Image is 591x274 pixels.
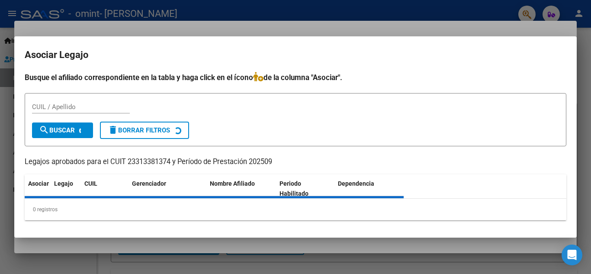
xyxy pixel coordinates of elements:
h2: Asociar Legajo [25,47,566,63]
span: Borrar Filtros [108,126,170,134]
button: Buscar [32,122,93,138]
div: 0 registros [25,199,566,220]
datatable-header-cell: Asociar [25,174,51,203]
div: Open Intercom Messenger [562,245,582,265]
datatable-header-cell: Gerenciador [128,174,206,203]
datatable-header-cell: Legajo [51,174,81,203]
span: Buscar [39,126,75,134]
mat-icon: delete [108,125,118,135]
span: Asociar [28,180,49,187]
datatable-header-cell: Periodo Habilitado [276,174,334,203]
mat-icon: search [39,125,49,135]
h4: Busque el afiliado correspondiente en la tabla y haga click en el ícono de la columna "Asociar". [25,72,566,83]
span: Gerenciador [132,180,166,187]
button: Borrar Filtros [100,122,189,139]
span: Periodo Habilitado [279,180,308,197]
datatable-header-cell: Nombre Afiliado [206,174,276,203]
datatable-header-cell: CUIL [81,174,128,203]
span: Legajo [54,180,73,187]
span: Dependencia [338,180,374,187]
datatable-header-cell: Dependencia [334,174,404,203]
span: Nombre Afiliado [210,180,255,187]
p: Legajos aprobados para el CUIT 23313381374 y Período de Prestación 202509 [25,157,566,168]
span: CUIL [84,180,97,187]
